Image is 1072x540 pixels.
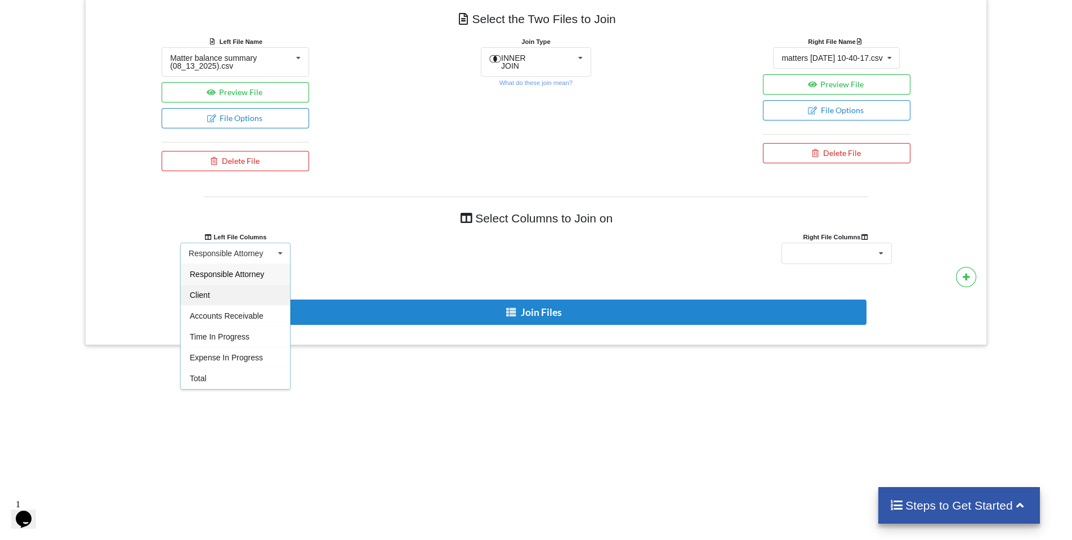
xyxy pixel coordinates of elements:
[190,374,207,383] span: Total
[190,291,210,300] span: Client
[220,38,262,45] b: Left File Name
[190,270,264,279] span: Responsible Attorney
[93,6,979,32] h4: Select the Two Files to Join
[11,495,47,529] iframe: chat widget
[521,38,550,45] b: Join Type
[763,74,910,95] button: Preview File
[190,311,263,320] span: Accounts Receivable
[190,332,249,341] span: Time In Progress
[763,143,910,163] button: Delete File
[190,353,263,362] span: Expense In Progress
[808,38,865,45] b: Right File Name
[203,300,866,325] button: Join Files
[803,234,870,240] b: Right File Columns
[890,498,1029,512] h4: Steps to Get Started
[162,108,309,128] button: File Options
[162,82,309,102] button: Preview File
[162,151,309,171] button: Delete File
[781,54,882,62] div: matters [DATE] 10-40-17.csv
[170,54,292,70] div: Matter balance summary (08_13_2025).csv
[189,249,263,257] div: Responsible Attorney
[501,53,526,70] span: INNER JOIN
[763,100,910,121] button: File Options
[204,206,868,231] h4: Select Columns to Join on
[499,79,573,86] small: What do these join mean?
[204,234,267,240] b: Left File Columns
